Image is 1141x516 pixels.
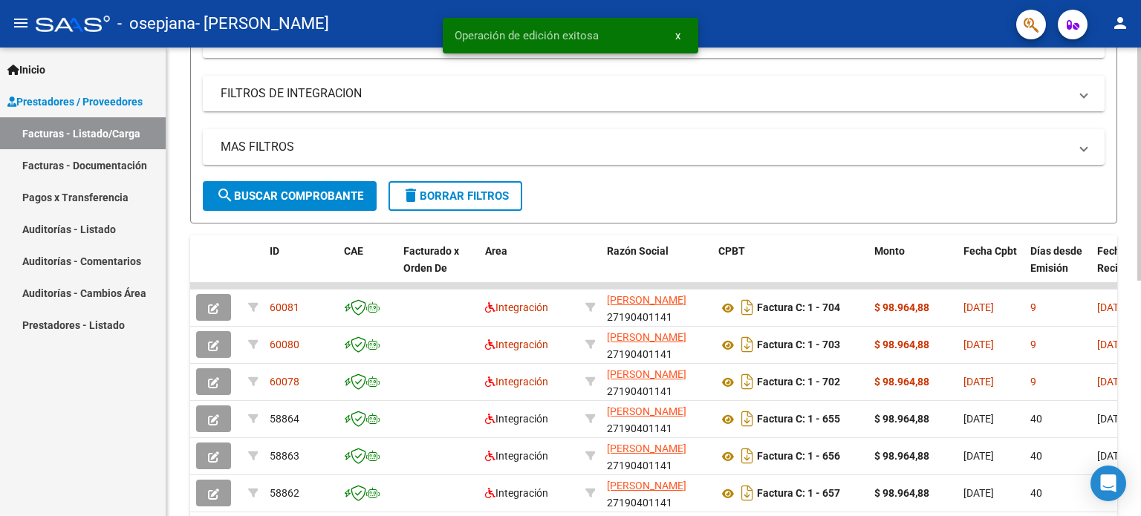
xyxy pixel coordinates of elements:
span: [PERSON_NAME] [607,405,686,417]
span: Integración [485,301,548,313]
mat-panel-title: FILTROS DE INTEGRACION [221,85,1069,102]
span: 60081 [270,301,299,313]
span: 40 [1030,487,1042,499]
i: Descargar documento [738,481,757,505]
span: Integración [485,376,548,388]
span: x [675,29,680,42]
strong: Factura C: 1 - 656 [757,451,840,463]
span: 58864 [270,413,299,425]
strong: $ 98.964,88 [874,450,929,462]
mat-icon: delete [402,186,420,204]
span: [DATE] [1097,376,1128,388]
mat-expansion-panel-header: MAS FILTROS [203,129,1105,165]
span: [DATE] [1097,450,1128,462]
div: 27190401141 [607,477,706,509]
i: Descargar documento [738,444,757,468]
mat-icon: menu [12,14,30,32]
span: Integración [485,487,548,499]
span: [DATE] [963,487,994,499]
span: [PERSON_NAME] [607,294,686,306]
div: 27190401141 [607,329,706,360]
span: Razón Social [607,245,669,257]
span: CAE [344,245,363,257]
strong: Factura C: 1 - 657 [757,488,840,500]
span: 40 [1030,450,1042,462]
span: Facturado x Orden De [403,245,459,274]
span: Prestadores / Proveedores [7,94,143,110]
span: - osepjana [117,7,195,40]
span: Buscar Comprobante [216,189,363,203]
strong: Factura C: 1 - 703 [757,339,840,351]
strong: $ 98.964,88 [874,339,929,350]
span: Borrar Filtros [402,189,509,203]
span: [DATE] [963,339,994,350]
span: 9 [1030,301,1036,313]
strong: Factura C: 1 - 702 [757,376,840,388]
datatable-header-cell: ID [264,235,338,301]
span: Fecha Recibido [1097,245,1139,274]
strong: $ 98.964,88 [874,301,929,313]
span: [PERSON_NAME] [607,480,686,491]
span: 40 [1030,413,1042,425]
span: 58862 [270,487,299,499]
span: Integración [485,450,548,462]
mat-panel-title: MAS FILTROS [221,139,1069,155]
datatable-header-cell: Razón Social [601,235,712,301]
span: 9 [1030,376,1036,388]
span: CPBT [718,245,745,257]
strong: Factura C: 1 - 655 [757,414,840,425]
span: Fecha Cpbt [963,245,1017,257]
datatable-header-cell: Facturado x Orden De [397,235,479,301]
span: [DATE] [1097,413,1128,425]
button: Borrar Filtros [389,181,522,211]
i: Descargar documento [738,333,757,356]
span: [DATE] [1097,339,1128,350]
span: [DATE] [963,450,994,462]
button: Buscar Comprobante [203,181,377,211]
span: Monto [874,245,905,257]
i: Descargar documento [738,407,757,431]
mat-icon: search [216,186,234,204]
strong: Factura C: 1 - 704 [757,302,840,314]
span: Integración [485,339,548,350]
span: [DATE] [1097,301,1128,313]
mat-expansion-panel-header: FILTROS DE INTEGRACION [203,76,1105,111]
span: [PERSON_NAME] [607,442,686,454]
span: [DATE] [963,301,994,313]
div: Open Intercom Messenger [1090,466,1126,501]
span: Operación de edición exitosa [455,28,599,43]
datatable-header-cell: Area [479,235,579,301]
div: 27190401141 [607,440,706,471]
i: Descargar documento [738,370,757,393]
i: Descargar documento [738,295,757,319]
span: Inicio [7,62,45,78]
span: Días desde Emisión [1030,245,1082,274]
span: - [PERSON_NAME] [195,7,329,40]
span: [DATE] [963,413,994,425]
datatable-header-cell: Fecha Cpbt [958,235,1024,301]
strong: $ 98.964,88 [874,376,929,388]
strong: $ 98.964,88 [874,487,929,499]
strong: $ 98.964,88 [874,413,929,425]
datatable-header-cell: CPBT [712,235,868,301]
span: 9 [1030,339,1036,350]
span: ID [270,245,279,257]
mat-icon: person [1111,14,1129,32]
span: Integración [485,413,548,425]
div: 27190401141 [607,366,706,397]
datatable-header-cell: Monto [868,235,958,301]
datatable-header-cell: CAE [338,235,397,301]
div: 27190401141 [607,292,706,323]
span: 60080 [270,339,299,350]
span: [DATE] [963,376,994,388]
span: [PERSON_NAME] [607,331,686,343]
span: 60078 [270,376,299,388]
span: 58863 [270,450,299,462]
span: Area [485,245,507,257]
span: [PERSON_NAME] [607,368,686,380]
div: 27190401141 [607,403,706,434]
button: x [663,22,692,49]
datatable-header-cell: Días desde Emisión [1024,235,1091,301]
